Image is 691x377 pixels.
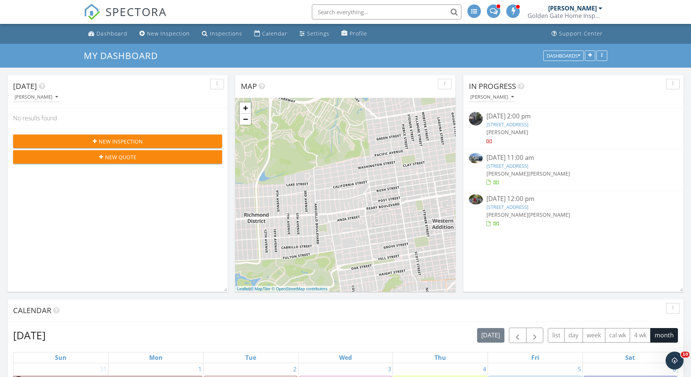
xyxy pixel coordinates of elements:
[338,27,370,41] a: Profile
[13,150,222,164] button: New Quote
[564,328,583,343] button: day
[681,352,690,358] span: 10
[53,352,68,363] a: Sunday
[583,328,605,343] button: week
[251,287,271,291] a: © MapTiler
[486,153,661,163] div: [DATE] 11:00 am
[486,129,528,136] span: [PERSON_NAME]
[486,211,528,218] span: [PERSON_NAME]
[105,4,167,19] span: SPECTORA
[486,121,528,128] a: [STREET_ADDRESS]
[13,328,46,343] h2: [DATE]
[469,112,483,126] img: streetview
[241,81,257,91] span: Map
[84,4,100,20] img: The Best Home Inspection Software - Spectora
[548,4,597,12] div: [PERSON_NAME]
[297,27,332,41] a: Settings
[136,27,193,41] a: New Inspection
[350,30,367,37] div: Profile
[547,53,580,58] div: Dashboards
[13,81,37,91] span: [DATE]
[650,328,678,343] button: month
[244,352,258,363] a: Tuesday
[312,4,461,19] input: Search everything...
[543,50,584,61] button: Dashboards
[528,170,570,177] span: [PERSON_NAME]
[7,108,228,128] div: No results found
[559,30,603,37] div: Support Center
[469,92,515,102] button: [PERSON_NAME]
[509,328,526,343] button: Previous month
[105,153,136,161] span: New Quote
[530,352,541,363] a: Friday
[15,95,58,100] div: [PERSON_NAME]
[85,27,130,41] a: Dashboard
[481,363,488,375] a: Go to September 4, 2025
[338,352,353,363] a: Wednesday
[477,328,504,343] button: [DATE]
[240,114,251,125] a: Zoom out
[470,95,514,100] div: [PERSON_NAME]
[469,112,678,145] a: [DATE] 2:00 pm [STREET_ADDRESS] [PERSON_NAME]
[469,81,516,91] span: In Progress
[98,363,108,375] a: Go to August 31, 2025
[272,287,328,291] a: © OpenStreetMap contributors
[469,194,483,204] img: 9200903%2Fcover_photos%2FY4dR0a800rfsm9LbXxtU%2Fsmall.jpg
[386,363,393,375] a: Go to September 3, 2025
[486,204,528,210] a: [STREET_ADDRESS]
[147,30,190,37] div: New Inspection
[262,30,288,37] div: Calendar
[433,352,448,363] a: Thursday
[84,10,167,26] a: SPECTORA
[548,328,565,343] button: list
[624,352,636,363] a: Saturday
[666,352,684,370] iframe: Intercom live chat
[307,30,329,37] div: Settings
[528,12,602,19] div: Golden Gate Home Inspections
[251,27,291,41] a: Calendar
[528,211,570,218] span: [PERSON_NAME]
[13,305,51,315] span: Calendar
[486,112,661,121] div: [DATE] 2:00 pm
[235,286,329,292] div: |
[210,30,242,37] div: Inspections
[237,287,249,291] a: Leaflet
[292,363,298,375] a: Go to September 2, 2025
[96,30,128,37] div: Dashboard
[486,170,528,177] span: [PERSON_NAME]
[630,328,651,343] button: 4 wk
[526,328,544,343] button: Next month
[148,352,164,363] a: Monday
[549,27,606,41] a: Support Center
[13,135,222,148] button: New Inspection
[99,137,143,145] span: New Inspection
[240,102,251,114] a: Zoom in
[486,194,661,204] div: [DATE] 12:00 pm
[469,194,678,228] a: [DATE] 12:00 pm [STREET_ADDRESS] [PERSON_NAME][PERSON_NAME]
[469,153,678,186] a: [DATE] 11:00 am [STREET_ADDRESS] [PERSON_NAME][PERSON_NAME]
[197,363,203,375] a: Go to September 1, 2025
[576,363,583,375] a: Go to September 5, 2025
[605,328,630,343] button: cal wk
[84,49,164,62] a: My Dashboard
[199,27,245,41] a: Inspections
[486,163,528,169] a: [STREET_ADDRESS]
[469,153,483,163] img: 9485058%2Fcover_photos%2FkMzsiDZVpXg2FXGnsKB6%2Fsmall.jpg
[13,92,59,102] button: [PERSON_NAME]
